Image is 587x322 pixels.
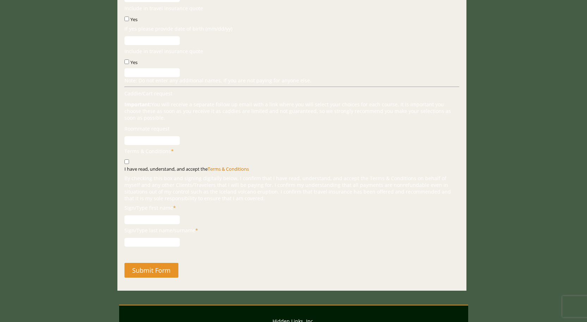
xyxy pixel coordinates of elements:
[124,5,203,12] label: Include in travel insurance quote
[124,125,170,132] label: Roommate request
[124,204,176,211] label: Sign/Type first name
[124,25,232,32] label: If yes please provide date of birth (mm/dd/yy)
[124,263,178,278] input: Submit Form
[124,166,249,172] label: I have read, understand, and accept the
[124,48,203,55] label: Include in travel insurance quote
[124,101,151,108] b: Important:
[130,16,137,23] label: Yes
[124,227,198,234] label: Sign/Type last name/surname
[124,175,459,202] li: By checking this box and signing digitally below, I confirm that I have read, understand, and acc...
[208,166,249,172] a: Terms & Conditions
[124,101,459,121] div: You will receive a separate follow up email with a link where you will select your choices for ea...
[130,59,137,65] label: Yes
[124,77,459,84] li: Note: Do not enter any additional names, if you are not paying for anyone else.
[124,90,172,97] label: Caddie/Cart request
[124,148,174,154] label: Terms & Conditions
